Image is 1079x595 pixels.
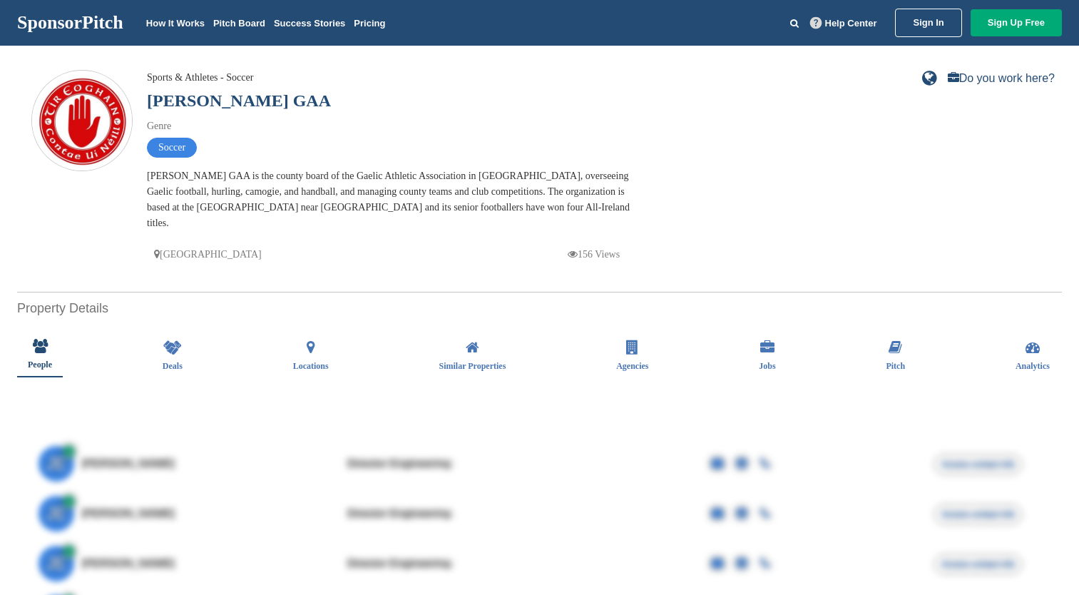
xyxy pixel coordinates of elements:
[568,245,620,263] p: 156 Views
[146,18,205,29] a: How It Works
[81,508,175,519] span: [PERSON_NAME]
[17,299,1062,318] h2: Property Details
[17,14,123,32] a: SponsorPitch
[28,360,52,369] span: People
[32,71,132,171] img: Sponsorpitch & Tyrone GAA
[759,362,775,370] span: Jobs
[39,539,1040,589] a: JE [PERSON_NAME] Director Engineering Access contact info
[347,458,561,469] div: Director Engineering
[948,73,1055,84] a: Do you work here?
[895,9,961,37] a: Sign In
[147,70,253,86] div: Sports & Athletes - Soccer
[147,168,646,231] div: [PERSON_NAME] GAA is the county board of the Gaelic Athletic Association in [GEOGRAPHIC_DATA], ov...
[147,118,646,134] div: Genre
[81,458,175,469] span: [PERSON_NAME]
[347,508,561,519] div: Director Engineering
[147,138,197,158] span: Soccer
[934,454,1023,475] span: Access contact info
[886,362,905,370] span: Pitch
[39,439,1040,489] a: JE [PERSON_NAME] Director Engineering Access contact info
[39,489,1040,539] a: JE [PERSON_NAME] Director Engineering Access contact info
[39,446,74,482] span: JE
[934,504,1023,525] span: Access contact info
[213,18,265,29] a: Pitch Board
[616,362,648,370] span: Agencies
[147,91,331,110] a: [PERSON_NAME] GAA
[293,362,329,370] span: Locations
[274,18,345,29] a: Success Stories
[807,15,880,31] a: Help Center
[163,362,183,370] span: Deals
[354,18,385,29] a: Pricing
[154,245,262,263] p: [GEOGRAPHIC_DATA]
[39,496,74,532] span: JE
[1016,362,1050,370] span: Analytics
[439,362,506,370] span: Similar Properties
[971,9,1062,36] a: Sign Up Free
